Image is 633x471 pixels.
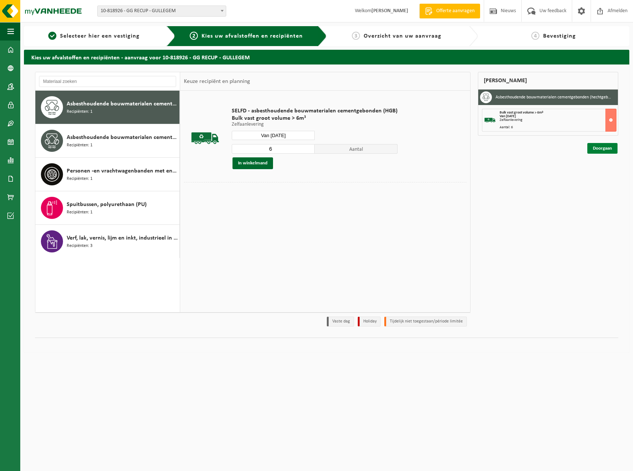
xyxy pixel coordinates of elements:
[97,6,226,17] span: 10-818926 - GG RECUP - GULLEGEM
[384,317,467,327] li: Tijdelijk niet toegestaan/période limitée
[67,175,92,182] span: Recipiënten: 1
[232,122,398,127] p: Zelfaanlevering
[531,32,539,40] span: 4
[478,72,618,90] div: [PERSON_NAME]
[500,114,516,118] strong: Van [DATE]
[67,209,92,216] span: Recipiënten: 1
[67,142,92,149] span: Recipiënten: 1
[67,200,147,209] span: Spuitbussen, polyurethaan (PU)
[419,4,480,18] a: Offerte aanvragen
[35,158,180,191] button: Personen -en vrachtwagenbanden met en zonder velg Recipiënten: 1
[60,33,140,39] span: Selecteer hier een vestiging
[35,124,180,158] button: Asbesthoudende bouwmaterialen cementgebonden met isolatie(hechtgebonden) Recipiënten: 1
[190,32,198,40] span: 2
[202,33,303,39] span: Kies uw afvalstoffen en recipiënten
[24,50,629,64] h2: Kies uw afvalstoffen en recipiënten - aanvraag voor 10-818926 - GG RECUP - GULLEGEM
[232,157,273,169] button: In winkelmand
[35,191,180,225] button: Spuitbussen, polyurethaan (PU) Recipiënten: 1
[371,8,408,14] strong: [PERSON_NAME]
[67,243,92,250] span: Recipiënten: 3
[327,317,354,327] li: Vaste dag
[35,225,180,258] button: Verf, lak, vernis, lijm en inkt, industrieel in kleinverpakking Recipiënten: 3
[496,91,612,103] h3: Asbesthoudende bouwmaterialen cementgebonden (hechtgebonden)
[232,115,398,122] span: Bulk vast groot volume > 6m³
[232,107,398,115] span: SELFD - asbesthoudende bouwmaterialen cementgebonden (HGB)
[232,131,315,140] input: Selecteer datum
[500,118,616,122] div: Zelfaanlevering
[315,144,398,154] span: Aantal
[67,167,178,175] span: Personen -en vrachtwagenbanden met en zonder velg
[543,33,576,39] span: Bevestiging
[180,72,254,91] div: Keuze recipiënt en planning
[28,32,161,41] a: 1Selecteer hier een vestiging
[98,6,226,16] span: 10-818926 - GG RECUP - GULLEGEM
[48,32,56,40] span: 1
[39,76,176,87] input: Materiaal zoeken
[35,91,180,124] button: Asbesthoudende bouwmaterialen cementgebonden (hechtgebonden) Recipiënten: 1
[587,143,618,154] a: Doorgaan
[67,100,178,108] span: Asbesthoudende bouwmaterialen cementgebonden (hechtgebonden)
[364,33,441,39] span: Overzicht van uw aanvraag
[434,7,476,15] span: Offerte aanvragen
[67,133,178,142] span: Asbesthoudende bouwmaterialen cementgebonden met isolatie(hechtgebonden)
[358,317,381,327] li: Holiday
[500,111,543,115] span: Bulk vast groot volume > 6m³
[352,32,360,40] span: 3
[67,234,178,243] span: Verf, lak, vernis, lijm en inkt, industrieel in kleinverpakking
[67,108,92,115] span: Recipiënten: 1
[500,126,616,129] div: Aantal: 6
